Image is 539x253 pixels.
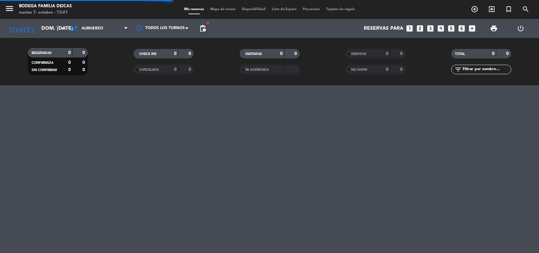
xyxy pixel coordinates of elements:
strong: 0 [82,60,86,65]
i: exit_to_app [488,5,495,13]
div: Bodega Familia Deicas [19,3,72,9]
span: Disponibilidad [239,8,269,11]
strong: 0 [280,51,283,56]
div: martes 7. octubre - 13:01 [19,9,72,16]
i: filter_list [454,66,462,73]
strong: 0 [400,51,404,56]
i: add_circle_outline [471,5,478,13]
button: menu [5,4,14,15]
strong: 0 [82,68,86,72]
i: search [522,5,530,13]
span: RE AGENDADA [245,68,269,71]
i: looks_3 [426,24,434,33]
strong: 0 [189,67,192,72]
span: SENTADAS [245,52,262,56]
i: add_box [468,24,476,33]
i: looks_4 [437,24,445,33]
input: Filtrar por nombre... [462,66,511,73]
i: turned_in_not [505,5,512,13]
strong: 0 [506,51,510,56]
strong: 0 [386,67,388,72]
i: [DATE] [5,21,38,35]
span: Pre-acceso [300,8,323,11]
div: LOG OUT [507,19,534,38]
i: arrow_drop_down [59,25,66,32]
i: menu [5,4,14,13]
strong: 0 [189,51,192,56]
i: looks_6 [458,24,466,33]
strong: 0 [174,67,177,72]
strong: 0 [386,51,388,56]
span: NO SHOW [351,68,367,71]
strong: 0 [68,68,71,72]
i: power_settings_new [517,25,524,32]
span: Reservas para [364,26,403,32]
strong: 0 [294,51,298,56]
span: Almuerzo [81,26,103,31]
i: looks_two [416,24,424,33]
i: looks_one [405,24,414,33]
span: TOTAL [455,52,465,56]
i: looks_5 [447,24,455,33]
span: pending_actions [199,25,207,32]
span: CHECK INS [139,52,157,56]
span: Tarjetas de regalo [323,8,358,11]
span: Lista de Espera [269,8,300,11]
strong: 0 [82,51,86,55]
span: SIN CONFIRMAR [32,69,57,72]
span: CANCELADA [139,68,159,71]
span: CONFIRMADA [32,61,53,64]
strong: 0 [68,60,71,65]
span: Mapa de mesas [207,8,239,11]
strong: 0 [400,67,404,72]
span: Mis reservas [181,8,207,11]
span: print [490,25,498,32]
span: fiber_manual_record [206,21,210,25]
strong: 0 [492,51,494,56]
strong: 0 [174,51,177,56]
span: RESERVADAS [32,51,52,55]
strong: 0 [68,51,71,55]
span: SERVIDAS [351,52,367,56]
